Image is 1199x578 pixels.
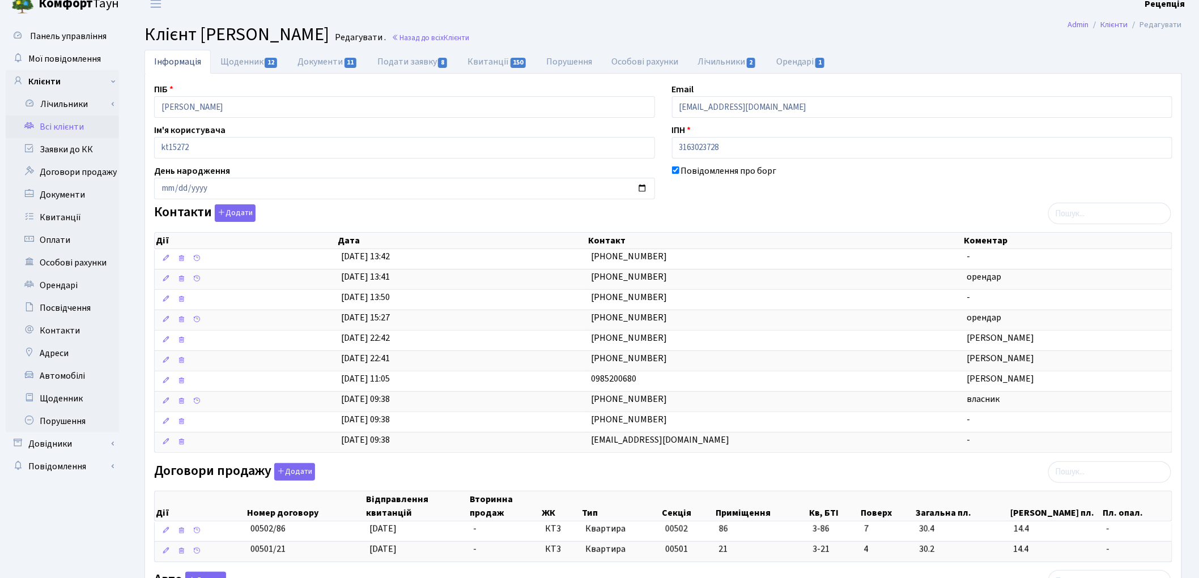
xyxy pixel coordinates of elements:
[747,58,756,68] span: 2
[815,58,824,68] span: 1
[6,387,119,410] a: Щоденник
[665,543,688,555] span: 00501
[587,233,963,249] th: Контакт
[719,523,728,535] span: 86
[672,83,694,96] label: Email
[341,332,390,344] span: [DATE] 22:42
[30,30,107,42] span: Панель управління
[6,115,119,138] a: Всі клієнти
[967,332,1035,344] span: [PERSON_NAME]
[1128,19,1182,31] li: Редагувати
[250,523,286,535] span: 00502/86
[369,543,397,555] span: [DATE]
[545,543,576,556] span: КТ3
[541,491,581,521] th: ЖК
[154,463,315,481] label: Договори продажу
[288,50,367,74] a: Документи
[919,523,1005,536] span: 30.4
[154,204,256,222] label: Контакти
[6,25,119,48] a: Панель управління
[813,543,855,556] span: 3-21
[813,523,855,536] span: 3-86
[602,50,688,74] a: Особові рахунки
[13,93,119,115] a: Лічильники
[585,523,656,536] span: Квартира
[592,311,667,324] span: [PHONE_NUMBER]
[715,491,808,521] th: Приміщення
[1101,19,1128,31] a: Клієнти
[6,206,119,229] a: Квитанції
[6,342,119,365] a: Адреси
[265,58,277,68] span: 12
[274,463,315,481] button: Договори продажу
[6,410,119,433] a: Порушення
[6,274,119,297] a: Орендарі
[919,543,1005,556] span: 30.2
[341,352,390,365] span: [DATE] 22:41
[592,413,667,426] span: [PHONE_NUMBER]
[1068,19,1089,31] a: Admin
[28,53,101,65] span: Мої повідомлення
[365,491,469,521] th: Відправлення квитанцій
[592,250,667,263] span: [PHONE_NUMBER]
[444,32,469,43] span: Клієнти
[215,204,256,222] button: Контакти
[6,70,119,93] a: Клієнти
[1106,543,1167,556] span: -
[6,138,119,161] a: Заявки до КК
[915,491,1010,521] th: Загальна пл.
[864,543,910,556] span: 4
[967,373,1035,385] span: [PERSON_NAME]
[337,233,586,249] th: Дата
[967,271,1002,283] span: орендар
[6,455,119,478] a: Повідомлення
[967,413,971,426] span: -
[967,250,971,263] span: -
[341,393,390,405] span: [DATE] 09:38
[144,50,211,74] a: Інформація
[6,433,119,455] a: Довідники
[592,332,667,344] span: [PHONE_NUMBER]
[6,183,119,206] a: Документи
[6,365,119,387] a: Автомобілі
[341,413,390,426] span: [DATE] 09:38
[212,203,256,222] a: Додати
[592,352,667,365] span: [PHONE_NUMBER]
[1014,523,1098,536] span: 14.4
[860,491,915,521] th: Поверх
[469,491,541,521] th: Вторинна продаж
[392,32,469,43] a: Назад до всіхКлієнти
[537,50,602,74] a: Порушення
[250,543,286,555] span: 00501/21
[545,523,576,536] span: КТ3
[368,50,458,74] a: Подати заявку
[438,58,447,68] span: 8
[672,123,691,137] label: ІПН
[665,523,688,535] span: 00502
[1102,491,1172,521] th: Пл. опал.
[688,50,767,74] a: Лічильники
[581,491,661,521] th: Тип
[341,434,390,446] span: [DATE] 09:38
[967,291,971,303] span: -
[592,434,730,446] span: [EMAIL_ADDRESS][DOMAIN_NAME]
[681,164,777,178] label: Повідомлення про борг
[341,373,390,385] span: [DATE] 11:05
[592,271,667,283] span: [PHONE_NUMBER]
[6,161,119,183] a: Договори продажу
[6,48,119,70] a: Мої повідомлення
[473,523,477,535] span: -
[1106,523,1167,536] span: -
[511,58,526,68] span: 150
[967,434,971,446] span: -
[592,291,667,303] span: [PHONE_NUMBER]
[341,250,390,263] span: [DATE] 13:42
[6,297,119,319] a: Посвідчення
[473,543,477,555] span: -
[6,229,119,251] a: Оплати
[6,251,119,274] a: Особові рахунки
[1048,203,1171,224] input: Пошук...
[154,164,230,178] label: День народження
[592,393,667,405] span: [PHONE_NUMBER]
[341,291,390,303] span: [DATE] 13:50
